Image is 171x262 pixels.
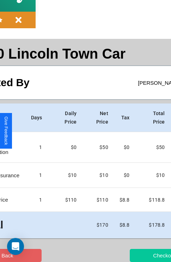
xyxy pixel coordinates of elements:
[114,163,135,188] td: $0
[135,163,170,188] td: $ 10
[82,163,114,188] td: $ 10
[48,132,82,163] td: $0
[114,212,135,238] td: $ 8.8
[135,132,170,163] td: $ 50
[7,238,24,255] div: Open Intercom Messenger
[114,132,135,163] td: $0
[135,212,170,238] td: $ 178.8
[135,103,170,132] th: Total Price
[25,103,48,132] th: Days
[48,103,82,132] th: Daily Price
[82,212,114,238] td: $ 170
[114,188,135,212] td: $ 8.8
[114,103,135,132] th: Tax
[135,188,170,212] td: $ 118.8
[4,117,8,145] div: Give Feedback
[48,188,82,212] td: $ 110
[25,132,48,163] td: 1
[48,163,82,188] td: $10
[82,132,114,163] td: $ 50
[25,163,48,188] td: 1
[82,103,114,132] th: Net Price
[82,188,114,212] td: $ 110
[25,188,48,212] td: 1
